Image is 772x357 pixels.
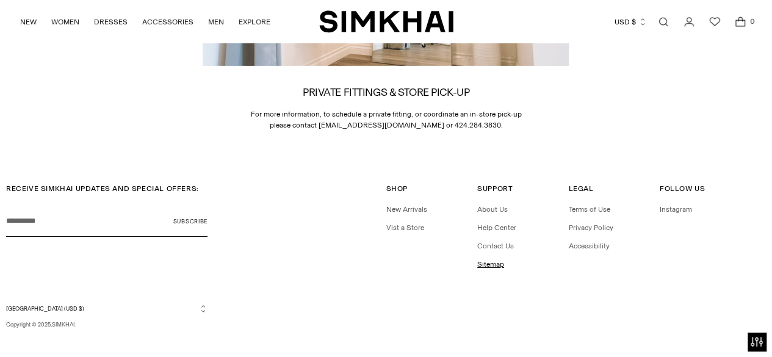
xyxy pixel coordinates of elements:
[20,9,37,35] a: NEW
[386,184,408,193] span: Shop
[6,320,207,329] p: Copyright © 2025, .
[477,242,514,250] a: Contact Us
[6,304,207,313] button: [GEOGRAPHIC_DATA] (USD $)
[386,205,427,214] a: New Arrivals
[702,10,727,34] a: Wishlist
[728,10,752,34] a: Open cart modal
[51,9,79,35] a: WOMEN
[172,87,599,98] h2: PRIVATE FITTINGS & STORE PICK-UP
[477,184,513,193] span: Support
[319,10,453,34] a: SIMKHAI
[477,223,516,232] a: Help Center
[477,260,504,269] a: Sitemap
[386,223,424,232] a: Vist a Store
[568,205,610,214] a: Terms of Use
[568,242,609,250] a: Accessibility
[173,206,207,237] button: Subscribe
[245,109,526,131] p: For more information, to schedule a private fitting, or coordinate an in-store pick-up please con...
[568,223,613,232] a: Privacy Policy
[746,16,757,27] span: 0
[651,10,676,34] a: Open search modal
[660,205,692,214] a: Instagram
[660,184,705,193] span: Follow Us
[10,311,123,347] iframe: Sign Up via Text for Offers
[142,9,193,35] a: ACCESSORIES
[477,205,508,214] a: About Us
[568,184,593,193] span: Legal
[615,9,647,35] button: USD $
[208,9,224,35] a: MEN
[94,9,128,35] a: DRESSES
[677,10,701,34] a: Go to the account page
[239,9,270,35] a: EXPLORE
[6,184,199,193] span: RECEIVE SIMKHAI UPDATES AND SPECIAL OFFERS:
